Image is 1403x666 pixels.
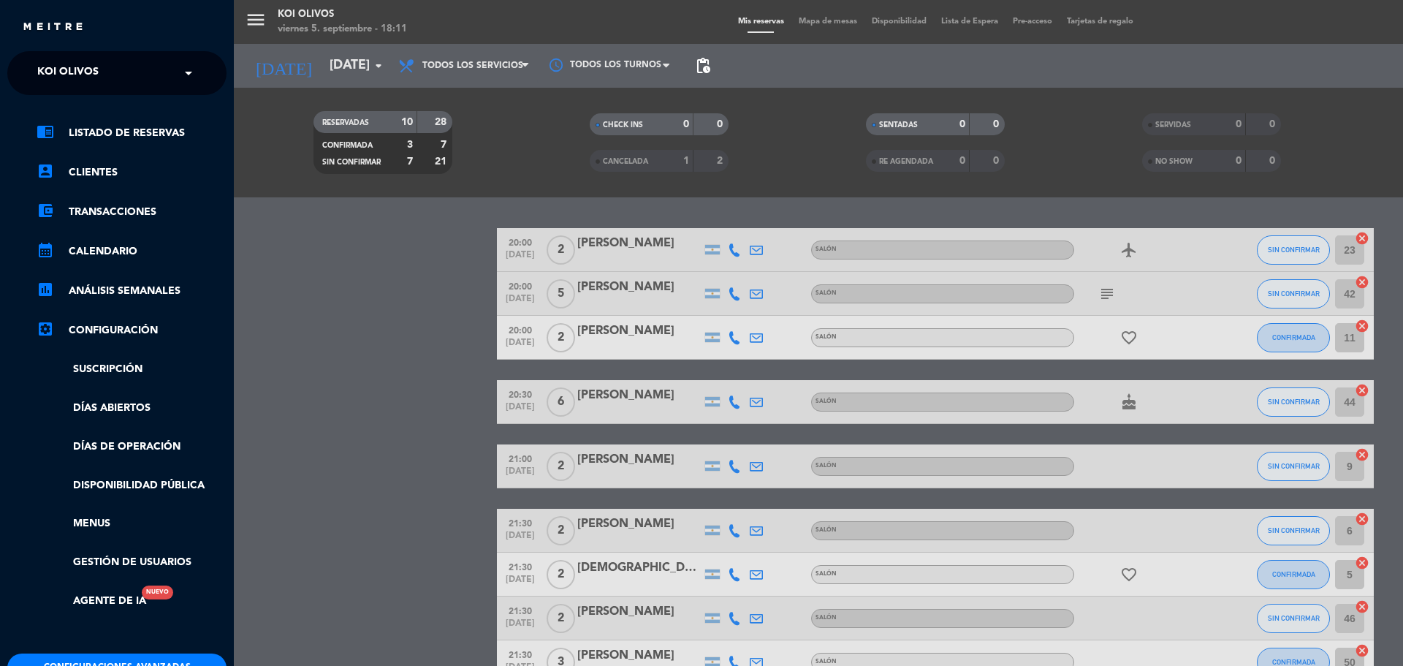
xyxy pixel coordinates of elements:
[37,477,227,494] a: Disponibilidad pública
[37,322,227,339] a: Configuración
[37,593,146,610] a: Agente de IANuevo
[37,554,227,571] a: Gestión de usuarios
[37,439,227,455] a: Días de Operación
[37,241,54,259] i: calendar_month
[37,281,54,298] i: assessment
[37,58,99,88] span: KOI OLIVOS
[22,22,84,33] img: MEITRE
[37,203,227,221] a: account_balance_walletTransacciones
[37,162,54,180] i: account_box
[37,202,54,219] i: account_balance_wallet
[37,123,54,140] i: chrome_reader_mode
[37,243,227,260] a: calendar_monthCalendario
[694,57,712,75] span: pending_actions
[37,124,227,142] a: chrome_reader_modeListado de Reservas
[37,361,227,378] a: Suscripción
[37,515,227,532] a: Menus
[142,586,173,599] div: Nuevo
[37,164,227,181] a: account_boxClientes
[37,320,54,338] i: settings_applications
[37,400,227,417] a: Días abiertos
[37,282,227,300] a: assessmentANÁLISIS SEMANALES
